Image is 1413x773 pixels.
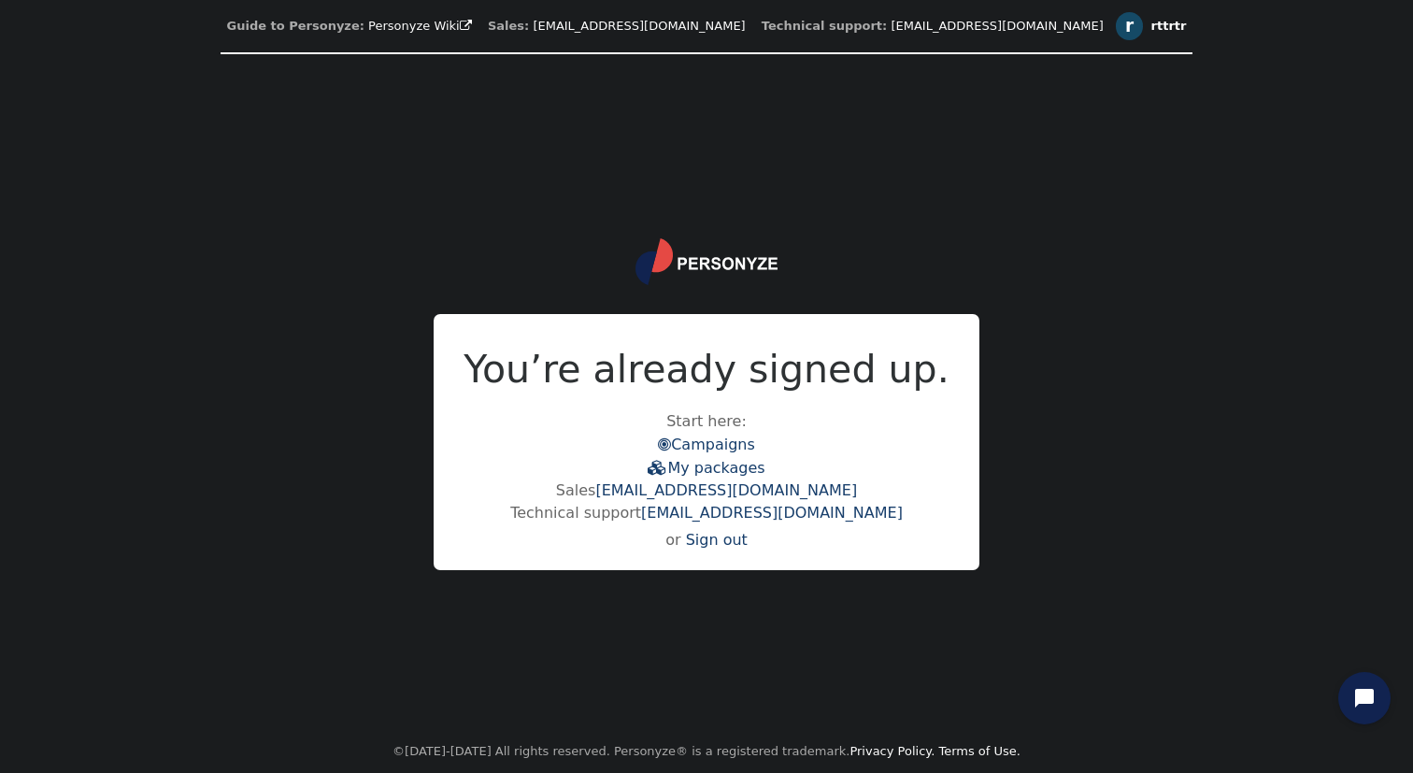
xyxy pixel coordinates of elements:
div: Start here: [464,341,949,556]
b: Guide to Personyze: [227,19,364,33]
h2: You’re already signed up. [464,341,949,399]
b: Sales: [488,19,529,33]
a: [EMAIL_ADDRESS][DOMAIN_NAME] [641,504,903,522]
a: [EMAIL_ADDRESS][DOMAIN_NAME] [595,481,857,499]
span:  [658,437,671,451]
div: Technical support [464,502,949,524]
div: rttrtr [1151,19,1187,34]
a: Sign out [686,531,748,549]
div: Sales [464,480,949,502]
a: Personyze Wiki [368,19,472,33]
a: Campaigns [658,436,755,453]
a: [EMAIL_ADDRESS][DOMAIN_NAME] [533,19,745,33]
span: or [665,531,680,549]
center: ©[DATE]-[DATE] All rights reserved. Personyze® is a registered trademark. [392,730,1020,773]
b: Technical support: [762,19,887,33]
img: logo.svg [635,238,778,285]
a: Privacy Policy. [849,744,935,758]
a: [EMAIL_ADDRESS][DOMAIN_NAME] [891,19,1103,33]
span:  [460,20,472,32]
a: My packages [648,459,764,477]
div: r [1116,12,1144,40]
a: Terms of Use. [938,744,1020,758]
span:  [648,460,667,475]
